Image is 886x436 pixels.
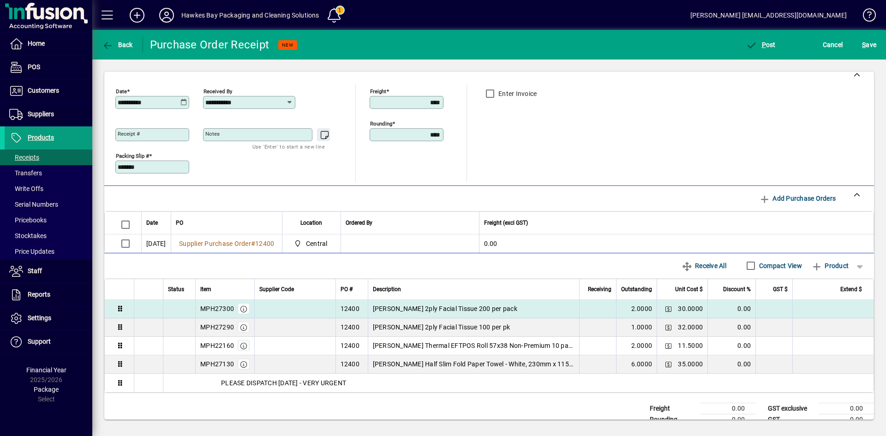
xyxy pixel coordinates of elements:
[616,355,657,374] td: 6.0000
[204,88,232,94] mat-label: Received by
[100,36,135,53] button: Back
[678,304,703,313] span: 30.0000
[762,41,766,48] span: P
[823,37,843,52] span: Cancel
[662,358,675,370] button: Change Price Levels
[5,330,92,353] a: Support
[28,134,54,141] span: Products
[179,240,251,247] span: Supplier Purchase Order
[28,40,45,47] span: Home
[662,302,675,315] button: Change Price Levels
[28,338,51,345] span: Support
[484,218,528,228] span: Freight (excl GST)
[163,378,874,388] div: PLEASE DISPATCH [DATE] - VERY URGENT
[152,7,181,24] button: Profile
[707,355,755,374] td: 0.00
[368,318,580,337] td: [PERSON_NAME] 2ply Facial Tissue 100 per pk
[5,228,92,244] a: Stocktakes
[346,218,474,228] div: Ordered By
[346,218,372,228] span: Ordered By
[5,79,92,102] a: Customers
[255,240,274,247] span: 12400
[146,218,158,228] span: Date
[5,283,92,306] a: Reports
[662,321,675,334] button: Change Price Levels
[368,337,580,355] td: [PERSON_NAME] Thermal EFTPOS Roll 57x38 Non-Premium 10 pack
[300,218,322,228] span: Location
[645,414,700,425] td: Rounding
[9,169,42,177] span: Transfers
[840,284,862,294] span: Extend $
[763,403,819,414] td: GST exclusive
[5,197,92,212] a: Serial Numbers
[292,238,331,249] span: Central
[116,88,127,94] mat-label: Date
[9,248,54,255] span: Price Updates
[259,284,294,294] span: Supplier Code
[616,300,657,318] td: 2.0000
[5,212,92,228] a: Pricebooks
[141,234,171,253] td: [DATE]
[34,386,59,393] span: Package
[373,284,401,294] span: Description
[370,88,386,94] mat-label: Freight
[252,141,325,152] mat-hint: Use 'Enter' to start a new line
[122,7,152,24] button: Add
[773,284,788,294] span: GST $
[9,232,47,239] span: Stocktakes
[723,284,751,294] span: Discount %
[200,323,234,332] div: MPH27290
[856,2,874,32] a: Knowledge Base
[28,63,40,71] span: POS
[176,218,277,228] div: PO
[819,414,874,425] td: 0.00
[282,42,293,48] span: NEW
[862,37,876,52] span: ave
[335,300,368,318] td: 12400
[746,41,776,48] span: ost
[616,318,657,337] td: 1.0000
[5,165,92,181] a: Transfers
[860,36,879,53] button: Save
[200,304,234,313] div: MPH27300
[28,291,50,298] span: Reports
[5,244,92,259] a: Price Updates
[146,218,166,228] div: Date
[176,239,277,249] a: Supplier Purchase Order#12400
[479,234,874,253] td: 0.00
[370,120,392,126] mat-label: Rounding
[168,284,184,294] span: Status
[5,32,92,55] a: Home
[368,355,580,374] td: [PERSON_NAME] Half Slim Fold Paper Towel - White, 230mm x 115mm, 1 Ply
[484,218,862,228] div: Freight (excl GST)
[9,201,58,208] span: Serial Numbers
[497,89,537,98] label: Enter Invoice
[5,181,92,197] a: Write Offs
[306,239,328,248] span: Central
[5,56,92,79] a: POS
[662,339,675,352] button: Change Price Levels
[757,261,802,270] label: Compact View
[616,337,657,355] td: 2.0000
[176,218,183,228] span: PO
[28,314,51,322] span: Settings
[118,131,140,137] mat-label: Receipt #
[28,267,42,275] span: Staff
[102,41,133,48] span: Back
[707,300,755,318] td: 0.00
[678,341,703,350] span: 11.5000
[205,131,220,137] mat-label: Notes
[335,337,368,355] td: 12400
[26,366,66,374] span: Financial Year
[819,403,874,414] td: 0.00
[116,152,149,159] mat-label: Packing Slip #
[743,36,778,53] button: Post
[678,359,703,369] span: 35.0000
[200,284,211,294] span: Item
[759,191,836,206] span: Add Purchase Orders
[678,257,730,274] button: Receive All
[368,300,580,318] td: [PERSON_NAME] 2ply Facial Tissue 200 per pack
[335,355,368,374] td: 12400
[200,359,234,369] div: MPH27130
[707,337,755,355] td: 0.00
